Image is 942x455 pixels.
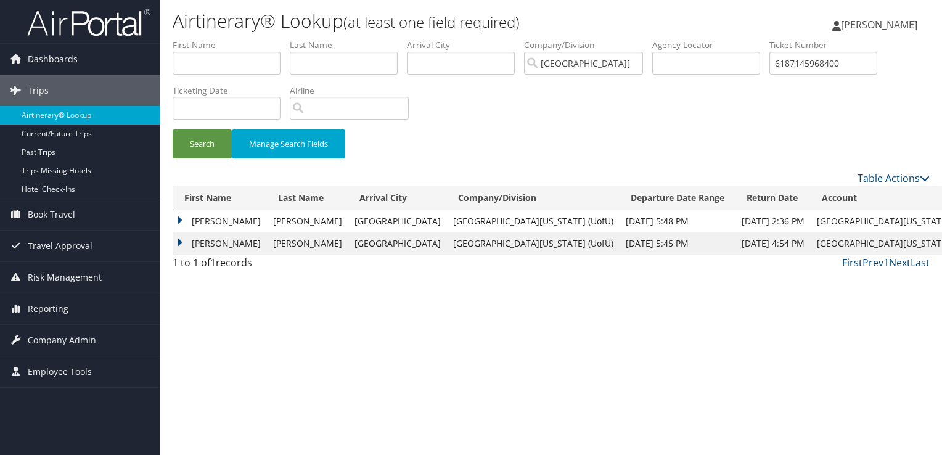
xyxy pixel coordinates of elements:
a: [PERSON_NAME] [832,6,930,43]
a: Prev [862,256,883,269]
label: Company/Division [524,39,652,51]
label: Arrival City [407,39,524,51]
a: Last [911,256,930,269]
td: [DATE] 2:36 PM [735,210,811,232]
small: (at least one field required) [343,12,520,32]
label: Airline [290,84,418,97]
td: [DATE] 5:45 PM [620,232,735,255]
span: 1 [210,256,216,269]
div: 1 to 1 of records [173,255,348,276]
label: Agency Locator [652,39,769,51]
img: airportal-logo.png [27,8,150,37]
span: Book Travel [28,199,75,230]
th: Arrival City: activate to sort column ascending [348,186,447,210]
button: Search [173,129,232,158]
td: [DATE] 4:54 PM [735,232,811,255]
td: [GEOGRAPHIC_DATA] [348,210,447,232]
th: Return Date: activate to sort column ascending [735,186,811,210]
button: Manage Search Fields [232,129,345,158]
span: Employee Tools [28,356,92,387]
td: [PERSON_NAME] [173,232,267,255]
span: Risk Management [28,262,102,293]
span: Travel Approval [28,231,92,261]
a: First [842,256,862,269]
span: Reporting [28,293,68,324]
td: [PERSON_NAME] [267,232,348,255]
td: [PERSON_NAME] [173,210,267,232]
th: Departure Date Range: activate to sort column ascending [620,186,735,210]
h1: Airtinerary® Lookup [173,8,678,34]
span: Dashboards [28,44,78,75]
a: Table Actions [858,171,930,185]
label: First Name [173,39,290,51]
td: [GEOGRAPHIC_DATA] [348,232,447,255]
label: Ticketing Date [173,84,290,97]
td: [DATE] 5:48 PM [620,210,735,232]
th: Last Name: activate to sort column ascending [267,186,348,210]
span: Trips [28,75,49,106]
th: First Name: activate to sort column ascending [173,186,267,210]
label: Last Name [290,39,407,51]
span: [PERSON_NAME] [841,18,917,31]
td: [PERSON_NAME] [267,210,348,232]
td: [GEOGRAPHIC_DATA][US_STATE] (UofU) [447,232,620,255]
td: [GEOGRAPHIC_DATA][US_STATE] (UofU) [447,210,620,232]
label: Ticket Number [769,39,887,51]
span: Company Admin [28,325,96,356]
a: Next [889,256,911,269]
a: 1 [883,256,889,269]
th: Company/Division [447,186,620,210]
